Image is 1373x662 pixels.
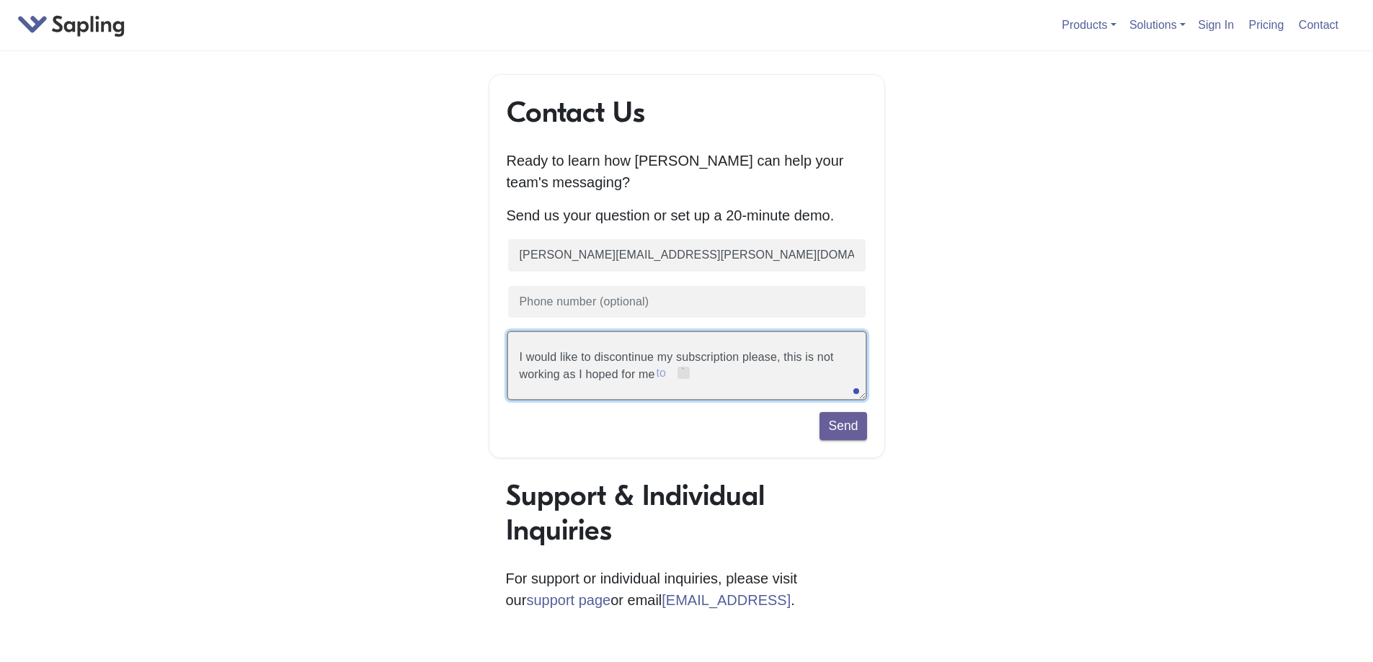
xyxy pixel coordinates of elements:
p: Send us your question or set up a 20-minute demo. [507,205,867,226]
h1: Support & Individual Inquiries [506,478,868,547]
input: Phone number (optional) [507,285,867,320]
a: Products [1062,19,1116,31]
button: Send [819,412,866,439]
input: Business email (required) [507,238,867,273]
a: Pricing [1243,13,1290,37]
a: [EMAIL_ADDRESS] [662,592,791,608]
a: Solutions [1129,19,1186,31]
p: Ready to learn how [PERSON_NAME] can help your team's messaging? [507,150,867,193]
h1: Contact Us [507,95,867,130]
a: support page [526,592,610,608]
a: Contact [1293,13,1344,37]
p: For support or individual inquiries, please visit our or email . [506,568,868,611]
a: Sign In [1192,13,1240,37]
